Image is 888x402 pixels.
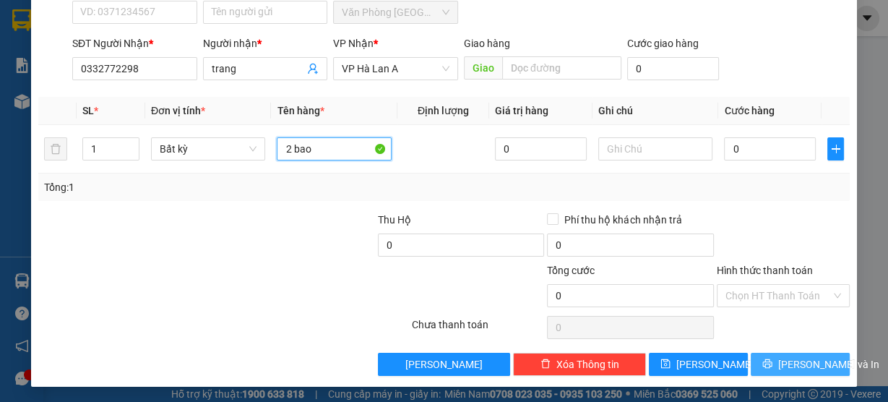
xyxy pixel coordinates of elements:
input: 0 [495,137,587,161]
span: plus [828,143,843,155]
span: Tổng cước [547,265,595,276]
span: Văn Phòng Sài Gòn [342,1,449,23]
input: VD: Bàn, Ghế [277,137,392,161]
span: delete [540,359,551,370]
div: Tổng: 1 [44,179,344,195]
span: Giá trị hàng [495,105,548,116]
button: [PERSON_NAME] [378,353,511,376]
label: Hình thức thanh toán [717,265,813,276]
span: VP Hà Lan A [342,58,449,80]
input: Cước giao hàng [627,57,720,80]
span: [PERSON_NAME] [676,356,754,372]
span: Định lượng [418,105,469,116]
span: Đơn vị tính [151,105,205,116]
div: SĐT Người Nhận [72,35,197,51]
button: deleteXóa Thông tin [513,353,646,376]
li: In ngày: 10:26 15/09 [7,107,167,127]
span: Giao [464,56,502,80]
div: Người nhận [203,35,328,51]
span: Cước hàng [724,105,774,116]
button: plus [827,137,844,161]
span: SL [82,105,94,116]
button: save[PERSON_NAME] [649,353,748,376]
span: Tên hàng [277,105,324,116]
span: [PERSON_NAME] [405,356,483,372]
li: Thảo Lan [7,87,167,107]
th: Ghi chú [592,97,719,125]
input: Ghi Chú [598,137,713,161]
span: printer [762,359,772,370]
span: [PERSON_NAME] và In [778,356,879,372]
span: Phí thu hộ khách nhận trả [559,212,687,228]
button: printer[PERSON_NAME] và In [751,353,850,376]
span: user-add [307,63,319,74]
input: Dọc đường [502,56,621,80]
span: Giao hàng [464,38,510,49]
label: Cước giao hàng [627,38,699,49]
button: delete [44,137,67,161]
span: save [660,359,671,370]
span: Bất kỳ [160,138,257,160]
span: Xóa Thông tin [556,356,619,372]
span: Thu Hộ [378,214,411,226]
span: VP Nhận [333,38,374,49]
div: Chưa thanh toán [410,317,546,342]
